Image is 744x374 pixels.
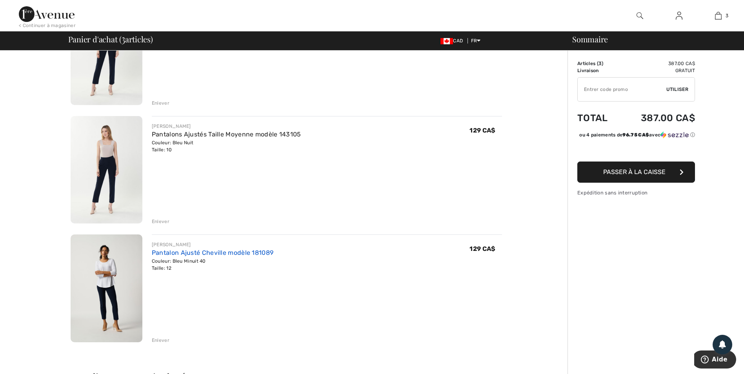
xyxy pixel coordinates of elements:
td: 387.00 CA$ [620,60,695,67]
td: Livraison [577,67,620,74]
span: Panier d'achat ( articles) [68,35,153,43]
td: Total [577,105,620,131]
div: Couleur: Bleu Nuit Taille: 10 [152,139,301,153]
td: 387.00 CA$ [620,105,695,131]
span: 3 [122,33,125,44]
div: ou 4 paiements de96.75 CA$avecSezzle Cliquez pour en savoir plus sur Sezzle [577,131,695,141]
img: Mes infos [676,11,682,20]
a: Pantalon Ajusté Cheville modèle 181089 [152,249,273,256]
div: Expédition sans interruption [577,189,695,196]
span: Utiliser [666,86,688,93]
td: Gratuit [620,67,695,74]
iframe: PayPal-paypal [577,141,695,159]
td: Articles ( ) [577,60,620,67]
a: 3 [699,11,737,20]
div: < Continuer à magasiner [19,22,76,29]
img: Sezzle [660,131,689,138]
div: Couleur: Bleu Minuit 40 Taille: 12 [152,258,273,272]
span: 129 CA$ [469,127,495,134]
span: 3 [726,12,728,19]
img: Canadian Dollar [440,38,453,44]
a: Pantalons Ajustés Taille Moyenne modèle 143105 [152,131,301,138]
div: Sommaire [563,35,739,43]
img: Pantalon Ajusté Cheville modèle 181089 [71,234,142,342]
span: 129 CA$ [469,245,495,252]
div: Enlever [152,218,169,225]
input: Code promo [578,78,666,101]
button: Passer à la caisse [577,162,695,183]
div: ou 4 paiements de avec [579,131,695,138]
div: Enlever [152,100,169,107]
iframe: Ouvre un widget dans lequel vous pouvez trouver plus d’informations [694,350,736,370]
a: Se connecter [669,11,689,21]
div: [PERSON_NAME] [152,123,301,130]
div: Enlever [152,337,169,344]
img: 1ère Avenue [19,6,75,22]
img: Pantalons Ajustés Taille Moyenne modèle 143105 [71,116,142,224]
img: recherche [637,11,643,20]
span: FR [471,38,481,44]
span: CAD [440,38,466,44]
span: 3 [598,61,602,66]
span: 96.75 CA$ [622,132,649,138]
span: Passer à la caisse [603,168,666,176]
div: [PERSON_NAME] [152,241,273,248]
img: Mon panier [715,11,722,20]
